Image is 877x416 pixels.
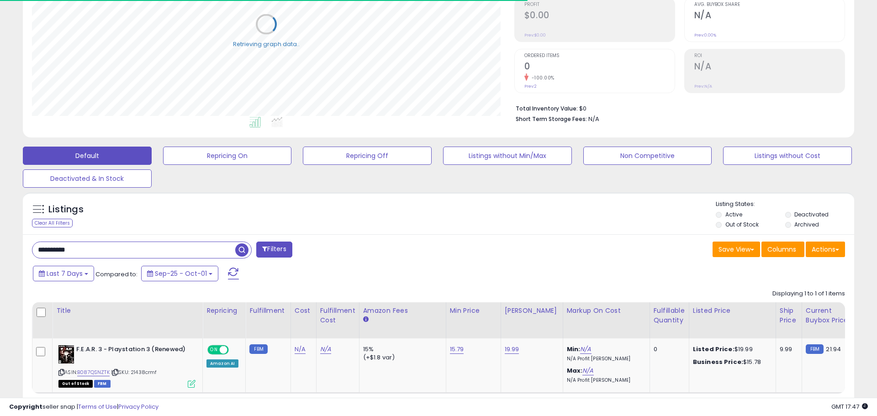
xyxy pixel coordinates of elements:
[363,345,439,353] div: 15%
[567,345,581,353] b: Min:
[77,369,110,376] a: B087QSNZTK
[23,169,152,188] button: Deactivated & In Stock
[563,302,650,338] th: The percentage added to the cost of goods (COGS) that forms the calculator for Min & Max prices.
[111,369,157,376] span: | SKU: 21438crmf
[694,53,845,58] span: ROI
[806,344,824,354] small: FBM
[761,242,804,257] button: Columns
[524,84,537,89] small: Prev: 2
[33,266,94,281] button: Last 7 Days
[78,402,117,411] a: Terms of Use
[58,345,195,387] div: ASIN:
[831,402,868,411] span: 2025-10-9 17:47 GMT
[94,380,111,388] span: FBM
[227,346,242,354] span: OFF
[693,345,734,353] b: Listed Price:
[320,306,355,325] div: Fulfillment Cost
[505,345,519,354] a: 19.99
[567,377,643,384] p: N/A Profit [PERSON_NAME]
[524,2,675,7] span: Profit
[450,306,497,316] div: Min Price
[208,346,220,354] span: ON
[47,269,83,278] span: Last 7 Days
[516,105,578,112] b: Total Inventory Value:
[582,366,593,375] a: N/A
[32,219,73,227] div: Clear All Filters
[794,211,829,218] label: Deactivated
[118,402,158,411] a: Privacy Policy
[516,102,838,113] li: $0
[583,147,712,165] button: Non Competitive
[76,345,187,356] b: F.E.A.R. 3 - Playstation 3 (Renewed)
[450,345,464,354] a: 15.79
[505,306,559,316] div: [PERSON_NAME]
[694,32,716,38] small: Prev: 0.00%
[95,270,137,279] span: Compared to:
[725,211,742,218] label: Active
[141,266,218,281] button: Sep-25 - Oct-01
[806,242,845,257] button: Actions
[9,403,158,411] div: seller snap | |
[233,40,300,48] div: Retrieving graph data..
[654,345,682,353] div: 0
[206,359,238,368] div: Amazon AI
[772,290,845,298] div: Displaying 1 to 1 of 1 items
[528,74,555,81] small: -100.00%
[249,306,286,316] div: Fulfillment
[363,306,442,316] div: Amazon Fees
[363,353,439,362] div: (+$1.8 var)
[780,345,795,353] div: 9.99
[694,10,845,22] h2: N/A
[524,32,546,38] small: Prev: $0.00
[723,147,852,165] button: Listings without Cost
[767,245,796,254] span: Columns
[163,147,292,165] button: Repricing On
[524,10,675,22] h2: $0.00
[206,306,242,316] div: Repricing
[256,242,292,258] button: Filters
[580,345,591,354] a: N/A
[48,203,84,216] h5: Listings
[694,84,712,89] small: Prev: N/A
[693,306,772,316] div: Listed Price
[9,402,42,411] strong: Copyright
[794,221,819,228] label: Archived
[524,61,675,74] h2: 0
[826,345,841,353] span: 21.94
[155,269,207,278] span: Sep-25 - Oct-01
[713,242,760,257] button: Save View
[58,380,93,388] span: All listings that are currently out of stock and unavailable for purchase on Amazon
[588,115,599,123] span: N/A
[693,358,769,366] div: $15.78
[780,306,798,325] div: Ship Price
[363,316,369,324] small: Amazon Fees.
[725,221,759,228] label: Out of Stock
[806,306,853,325] div: Current Buybox Price
[295,345,306,354] a: N/A
[567,306,646,316] div: Markup on Cost
[58,345,74,363] img: 51Wr8Z49xaL._SL40_.jpg
[694,61,845,74] h2: N/A
[295,306,312,316] div: Cost
[56,306,199,316] div: Title
[443,147,572,165] button: Listings without Min/Max
[249,344,267,354] small: FBM
[567,366,583,375] b: Max:
[524,53,675,58] span: Ordered Items
[567,356,643,362] p: N/A Profit [PERSON_NAME]
[303,147,432,165] button: Repricing Off
[654,306,685,325] div: Fulfillable Quantity
[516,115,587,123] b: Short Term Storage Fees:
[693,345,769,353] div: $19.99
[694,2,845,7] span: Avg. Buybox Share
[23,147,152,165] button: Default
[716,200,854,209] p: Listing States:
[320,345,331,354] a: N/A
[693,358,743,366] b: Business Price:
